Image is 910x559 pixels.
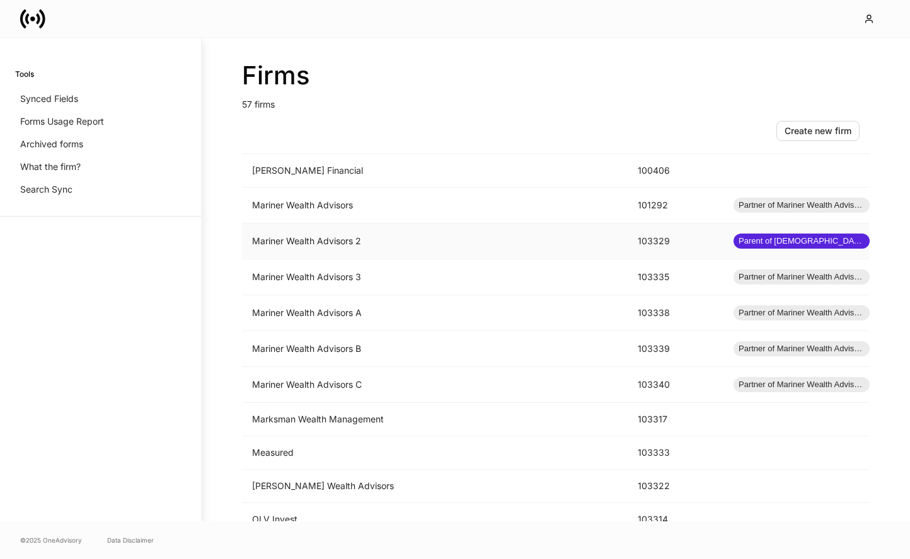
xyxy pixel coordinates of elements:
span: © 2025 OneAdvisory [20,535,82,545]
td: 103340 [628,367,723,403]
p: What the firm? [20,161,81,173]
td: Mariner Wealth Advisors 3 [242,259,628,295]
td: 103338 [628,295,723,331]
td: 103314 [628,503,723,536]
a: Synced Fields [15,88,186,110]
td: Mariner Wealth Advisors [242,188,628,223]
td: 100406 [628,154,723,188]
span: Partner of Mariner Wealth Advisors 2 [734,307,870,319]
p: Search Sync [20,183,72,196]
a: Search Sync [15,178,186,201]
span: Partner of Mariner Wealth Advisors 2 [734,378,870,391]
p: Archived forms [20,138,83,150]
h6: Tools [15,68,34,80]
p: Forms Usage Report [20,115,104,128]
td: 103335 [628,259,723,295]
span: Partner of Mariner Wealth Advisors 2 [734,342,870,355]
span: Parent of [DEMOGRAPHIC_DATA] firms [734,235,870,247]
td: Measured [242,436,628,470]
a: Data Disclaimer [107,535,154,545]
span: Partner of Mariner Wealth Advisors 2 [734,199,870,212]
td: Mariner Wealth Advisors B [242,331,628,367]
td: Marksman Wealth Management [242,403,628,436]
td: [PERSON_NAME] Financial [242,154,628,188]
button: Create new firm [776,121,860,141]
td: 103329 [628,223,723,259]
td: 103339 [628,331,723,367]
td: 103333 [628,436,723,470]
div: Create new firm [785,125,851,137]
td: 103317 [628,403,723,436]
p: 57 firms [242,91,870,111]
td: OLV Invest [242,503,628,536]
a: What the firm? [15,155,186,178]
td: 101292 [628,188,723,223]
td: Mariner Wealth Advisors C [242,367,628,403]
td: Mariner Wealth Advisors 2 [242,223,628,259]
span: Partner of Mariner Wealth Advisors 2 [734,271,870,283]
a: Archived forms [15,133,186,155]
p: Synced Fields [20,93,78,105]
td: Mariner Wealth Advisors A [242,295,628,331]
a: Forms Usage Report [15,110,186,133]
td: 103322 [628,470,723,503]
h2: Firms [242,60,870,91]
td: [PERSON_NAME] Wealth Advisors [242,470,628,503]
